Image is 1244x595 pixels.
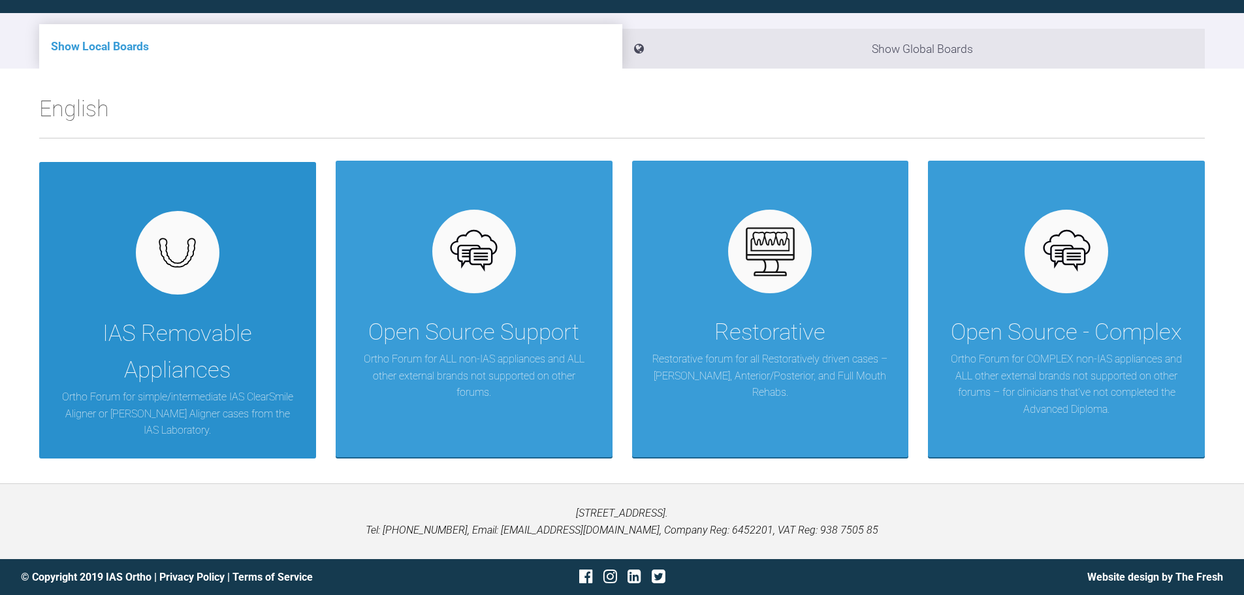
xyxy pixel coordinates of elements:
[232,571,313,583] a: Terms of Service
[39,91,1205,138] h2: English
[59,389,296,439] p: Ortho Forum for simple/intermediate IAS ClearSmile Aligner or [PERSON_NAME] Aligner cases from th...
[928,161,1205,457] a: Open Source - ComplexOrtho Forum for COMPLEX non-IAS appliances and ALL other external brands not...
[159,571,225,583] a: Privacy Policy
[652,351,889,401] p: Restorative forum for all Restoratively driven cases – [PERSON_NAME], Anterior/Posterior, and Ful...
[368,314,579,351] div: Open Source Support
[1087,571,1223,583] a: Website design by The Fresh
[21,505,1223,538] p: [STREET_ADDRESS]. Tel: [PHONE_NUMBER], Email: [EMAIL_ADDRESS][DOMAIN_NAME], Company Reg: 6452201,...
[1042,227,1092,277] img: opensource.6e495855.svg
[59,315,296,389] div: IAS Removable Appliances
[152,234,202,272] img: removables.927eaa4e.svg
[714,314,825,351] div: Restorative
[951,314,1182,351] div: Open Source - Complex
[745,227,795,277] img: restorative.65e8f6b6.svg
[21,569,422,586] div: © Copyright 2019 IAS Ortho | |
[632,161,909,457] a: RestorativeRestorative forum for all Restoratively driven cases – [PERSON_NAME], Anterior/Posteri...
[336,161,613,457] a: Open Source SupportOrtho Forum for ALL non-IAS appliances and ALL other external brands not suppo...
[948,351,1185,417] p: Ortho Forum for COMPLEX non-IAS appliances and ALL other external brands not supported on other f...
[39,161,316,457] a: IAS Removable AppliancesOrtho Forum for simple/intermediate IAS ClearSmile Aligner or [PERSON_NAM...
[449,227,499,277] img: opensource.6e495855.svg
[39,24,622,69] li: Show Local Boards
[355,351,593,401] p: Ortho Forum for ALL non-IAS appliances and ALL other external brands not supported on other forums.
[622,29,1205,69] li: Show Global Boards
